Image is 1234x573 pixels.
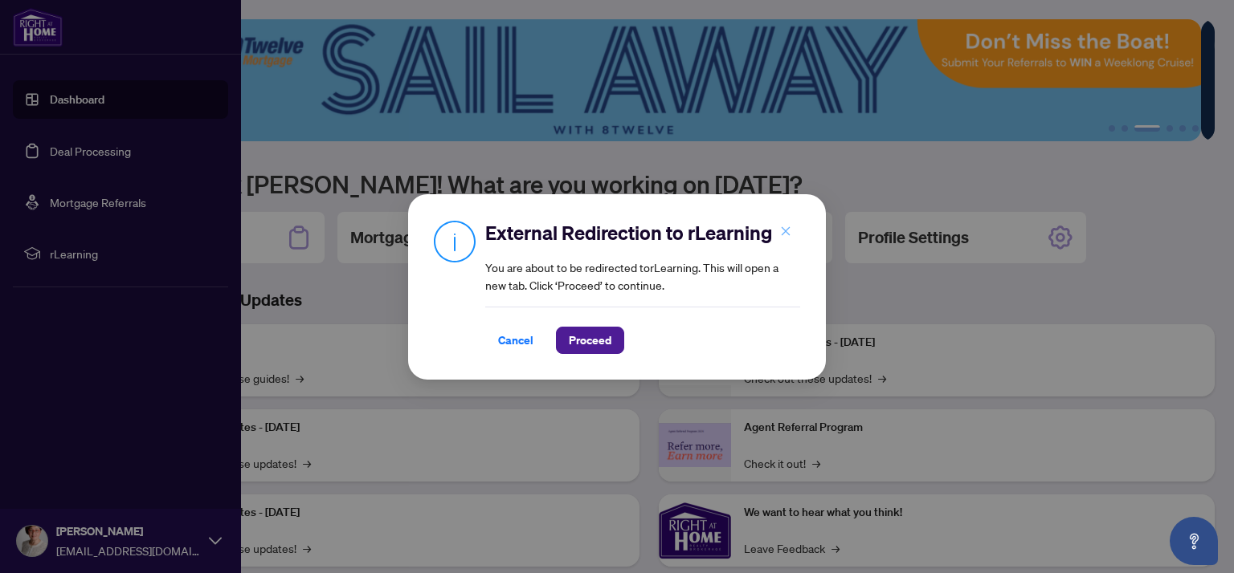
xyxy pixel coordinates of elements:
h2: External Redirection to rLearning [485,220,800,246]
button: Proceed [556,327,624,354]
span: Cancel [498,327,533,353]
div: You are about to be redirected to rLearning . This will open a new tab. Click ‘Proceed’ to continue. [485,220,800,354]
button: Cancel [485,327,546,354]
span: close [780,226,791,237]
img: Info Icon [434,220,476,262]
button: Open asap [1170,517,1218,565]
span: Proceed [569,327,611,353]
